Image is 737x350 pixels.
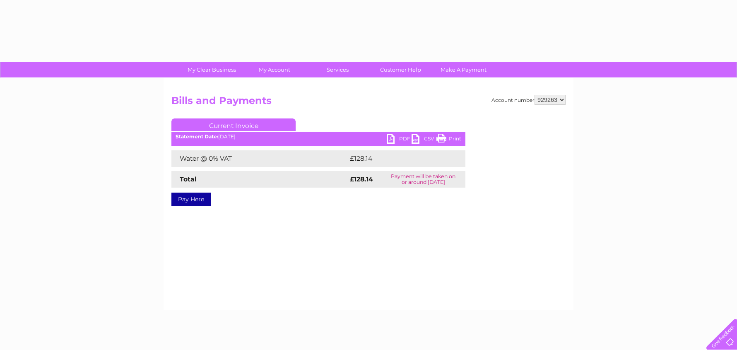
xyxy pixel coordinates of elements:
td: £128.14 [348,150,450,167]
a: My Clear Business [178,62,246,77]
td: Payment will be taken on or around [DATE] [381,171,465,188]
a: Services [303,62,372,77]
div: [DATE] [171,134,465,140]
strong: £128.14 [350,175,373,183]
a: CSV [412,134,436,146]
a: Print [436,134,461,146]
a: Pay Here [171,193,211,206]
a: Make A Payment [429,62,498,77]
b: Statement Date: [176,133,218,140]
a: Customer Help [366,62,435,77]
a: Current Invoice [171,118,296,131]
strong: Total [180,175,197,183]
a: My Account [241,62,309,77]
h2: Bills and Payments [171,95,566,111]
div: Account number [491,95,566,105]
td: Water @ 0% VAT [171,150,348,167]
a: PDF [387,134,412,146]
